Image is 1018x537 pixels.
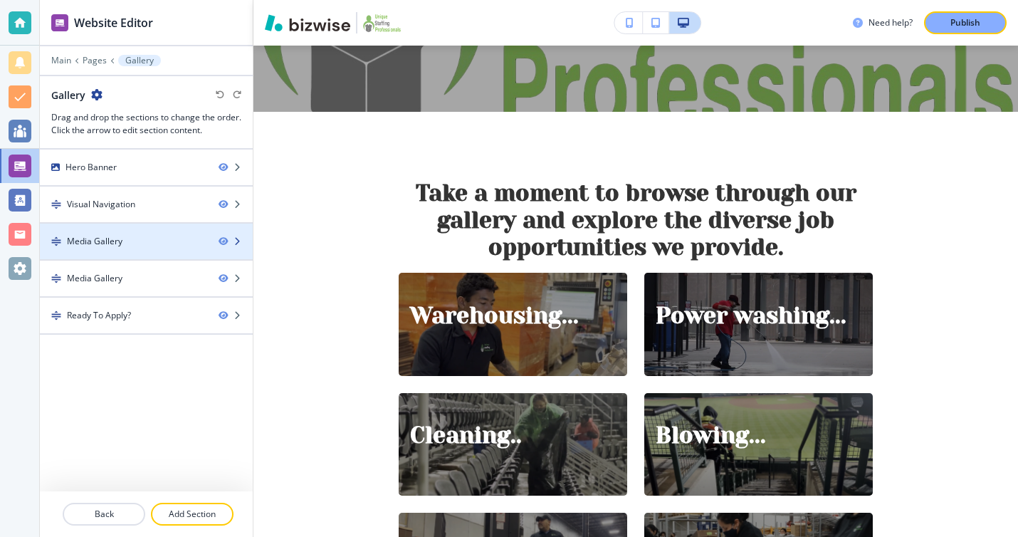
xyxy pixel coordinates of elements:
[51,88,85,103] h2: Gallery
[416,180,863,261] span: Take a moment to browse through our gallery and explore the diverse job opportunities we provide.
[63,503,145,526] button: Back
[924,11,1007,34] button: Publish
[40,261,253,296] div: DragMedia Gallery
[51,56,71,66] button: Main
[67,235,122,248] div: Media Gallery
[363,11,401,34] img: Your Logo
[152,508,232,521] p: Add Section
[74,14,153,31] h2: Website Editor
[869,16,913,29] h3: Need help?
[410,422,522,449] p: Cleaning..
[125,56,154,66] p: Gallery
[950,16,980,29] p: Publish
[656,303,846,330] p: Power washing...
[51,273,61,283] img: Drag
[65,161,117,174] div: Hero Banner
[64,508,144,521] p: Back
[265,14,350,31] img: Bizwise Logo
[40,224,253,259] div: DragMedia Gallery
[51,199,61,209] img: Drag
[40,150,253,185] div: Hero Banner
[67,272,122,285] div: Media Gallery
[40,187,253,222] div: DragVisual Navigation
[51,311,61,320] img: Drag
[151,503,233,526] button: Add Section
[67,309,131,322] div: Ready To Apply?
[67,198,135,211] div: Visual Navigation
[118,55,161,66] button: Gallery
[51,111,241,137] h3: Drag and drop the sections to change the order. Click the arrow to edit section content.
[410,303,579,330] p: Warehousing...
[51,236,61,246] img: Drag
[40,298,253,333] div: DragReady To Apply?
[656,422,766,449] p: Blowing...
[51,14,68,31] img: editor icon
[83,56,107,66] button: Pages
